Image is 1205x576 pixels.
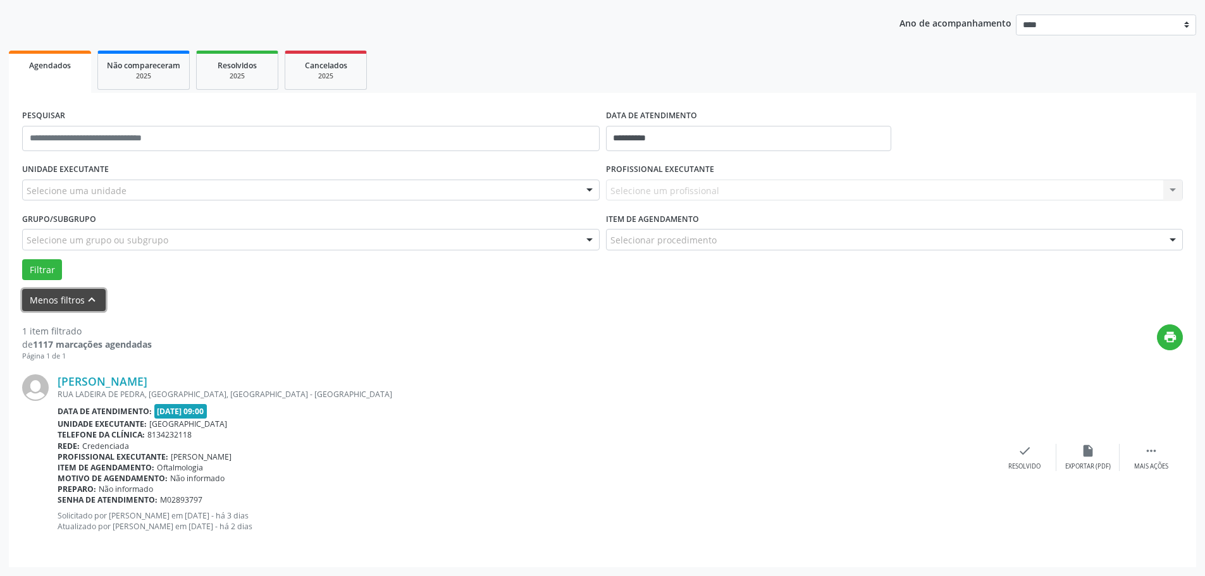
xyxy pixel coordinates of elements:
[170,473,225,484] span: Não informado
[171,451,232,462] span: [PERSON_NAME]
[58,429,145,440] b: Telefone da clínica:
[58,419,147,429] b: Unidade executante:
[610,233,717,247] span: Selecionar procedimento
[1081,444,1095,458] i: insert_drive_file
[1065,462,1111,471] div: Exportar (PDF)
[22,209,96,229] label: Grupo/Subgrupo
[82,441,129,451] span: Credenciada
[27,233,168,247] span: Selecione um grupo ou subgrupo
[58,374,147,388] a: [PERSON_NAME]
[22,160,109,180] label: UNIDADE EXECUTANTE
[27,184,127,197] span: Selecione uma unidade
[1157,324,1183,350] button: print
[29,60,71,71] span: Agendados
[606,106,697,126] label: DATA DE ATENDIMENTO
[218,60,257,71] span: Resolvidos
[33,338,152,350] strong: 1117 marcações agendadas
[606,209,699,229] label: Item de agendamento
[22,106,65,126] label: PESQUISAR
[58,451,168,462] b: Profissional executante:
[58,406,152,417] b: Data de atendimento:
[58,441,80,451] b: Rede:
[1018,444,1032,458] i: check
[22,259,62,281] button: Filtrar
[58,484,96,494] b: Preparo:
[147,429,192,440] span: 8134232118
[606,160,714,180] label: PROFISSIONAL EXECUTANTE
[206,71,269,81] div: 2025
[22,374,49,401] img: img
[154,404,207,419] span: [DATE] 09:00
[22,289,106,311] button: Menos filtroskeyboard_arrow_up
[58,473,168,484] b: Motivo de agendamento:
[305,60,347,71] span: Cancelados
[160,494,202,505] span: M02893797
[157,462,203,473] span: Oftalmologia
[22,338,152,351] div: de
[1163,330,1177,344] i: print
[58,389,993,400] div: RUA LADEIRA DE PEDRA, [GEOGRAPHIC_DATA], [GEOGRAPHIC_DATA] - [GEOGRAPHIC_DATA]
[1134,462,1168,471] div: Mais ações
[22,324,152,338] div: 1 item filtrado
[1144,444,1158,458] i: 
[99,484,153,494] span: Não informado
[85,293,99,307] i: keyboard_arrow_up
[22,351,152,362] div: Página 1 de 1
[58,510,993,532] p: Solicitado por [PERSON_NAME] em [DATE] - há 3 dias Atualizado por [PERSON_NAME] em [DATE] - há 2 ...
[107,71,180,81] div: 2025
[149,419,227,429] span: [GEOGRAPHIC_DATA]
[58,494,158,505] b: Senha de atendimento:
[899,15,1011,30] p: Ano de acompanhamento
[1008,462,1041,471] div: Resolvido
[58,462,154,473] b: Item de agendamento:
[294,71,357,81] div: 2025
[107,60,180,71] span: Não compareceram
